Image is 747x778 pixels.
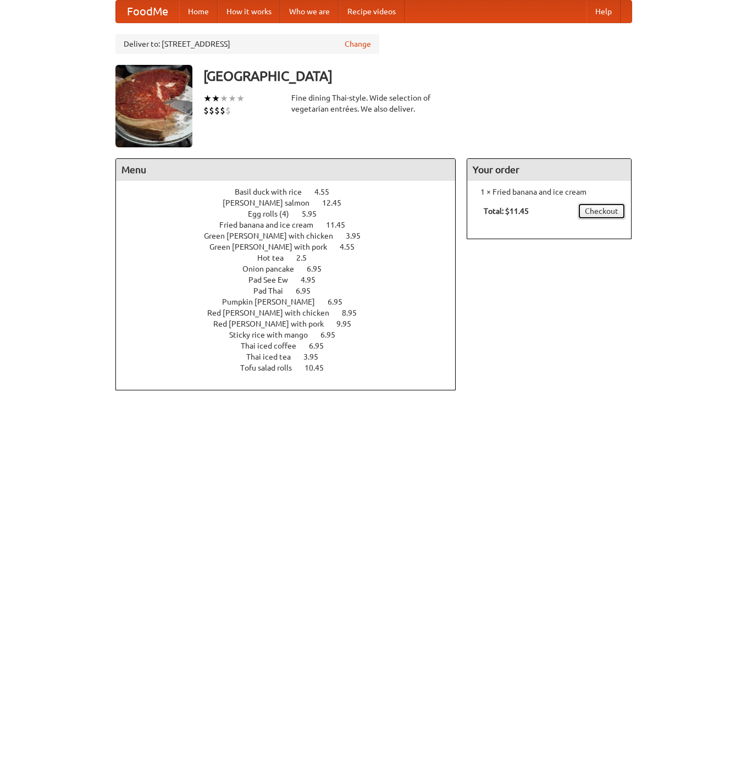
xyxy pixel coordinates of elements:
[326,220,356,229] span: 11.45
[212,92,220,104] li: ★
[115,34,379,54] div: Deliver to: [STREET_ADDRESS]
[213,319,372,328] a: Red [PERSON_NAME] with pork 9.95
[473,186,626,197] li: 1 × Fried banana and ice cream
[236,92,245,104] li: ★
[241,341,344,350] a: Thai iced coffee 6.95
[203,92,212,104] li: ★
[467,159,631,181] h4: Your order
[203,65,632,87] h3: [GEOGRAPHIC_DATA]
[253,286,294,295] span: Pad Thai
[302,209,328,218] span: 5.95
[228,92,236,104] li: ★
[586,1,621,23] a: Help
[248,209,337,218] a: Egg rolls (4) 5.95
[242,264,305,273] span: Onion pancake
[309,341,335,350] span: 6.95
[248,275,299,284] span: Pad See Ew
[219,220,324,229] span: Fried banana and ice cream
[296,253,318,262] span: 2.5
[207,308,377,317] a: Red [PERSON_NAME] with chicken 8.95
[229,330,319,339] span: Sticky rice with mango
[116,159,456,181] h4: Menu
[222,297,363,306] a: Pumpkin [PERSON_NAME] 6.95
[229,330,356,339] a: Sticky rice with mango 6.95
[218,1,280,23] a: How it works
[339,1,405,23] a: Recipe videos
[219,220,366,229] a: Fried banana and ice cream 11.45
[342,308,368,317] span: 8.95
[222,297,326,306] span: Pumpkin [PERSON_NAME]
[179,1,218,23] a: Home
[204,231,344,240] span: Green [PERSON_NAME] with chicken
[307,264,333,273] span: 6.95
[223,198,320,207] span: [PERSON_NAME] salmon
[340,242,366,251] span: 4.55
[296,286,322,295] span: 6.95
[116,1,179,23] a: FoodMe
[280,1,339,23] a: Who we are
[303,352,329,361] span: 3.95
[246,352,339,361] a: Thai iced tea 3.95
[214,104,220,117] li: $
[235,187,350,196] a: Basil duck with rice 4.55
[204,231,381,240] a: Green [PERSON_NAME] with chicken 3.95
[225,104,231,117] li: $
[209,242,338,251] span: Green [PERSON_NAME] with pork
[207,308,340,317] span: Red [PERSON_NAME] with chicken
[242,264,342,273] a: Onion pancake 6.95
[235,187,313,196] span: Basil duck with rice
[328,297,353,306] span: 6.95
[220,92,228,104] li: ★
[253,286,331,295] a: Pad Thai 6.95
[213,319,335,328] span: Red [PERSON_NAME] with pork
[240,363,303,372] span: Tofu salad rolls
[257,253,327,262] a: Hot tea 2.5
[320,330,346,339] span: 6.95
[209,242,375,251] a: Green [PERSON_NAME] with pork 4.55
[578,203,626,219] a: Checkout
[240,363,344,372] a: Tofu salad rolls 10.45
[248,209,300,218] span: Egg rolls (4)
[246,352,302,361] span: Thai iced tea
[336,319,362,328] span: 9.95
[248,275,336,284] a: Pad See Ew 4.95
[314,187,340,196] span: 4.55
[241,341,307,350] span: Thai iced coffee
[291,92,456,114] div: Fine dining Thai-style. Wide selection of vegetarian entrées. We also deliver.
[345,38,371,49] a: Change
[209,104,214,117] li: $
[203,104,209,117] li: $
[115,65,192,147] img: angular.jpg
[301,275,327,284] span: 4.95
[257,253,295,262] span: Hot tea
[484,207,529,216] b: Total: $11.45
[223,198,362,207] a: [PERSON_NAME] salmon 12.45
[305,363,335,372] span: 10.45
[346,231,372,240] span: 3.95
[220,104,225,117] li: $
[322,198,352,207] span: 12.45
